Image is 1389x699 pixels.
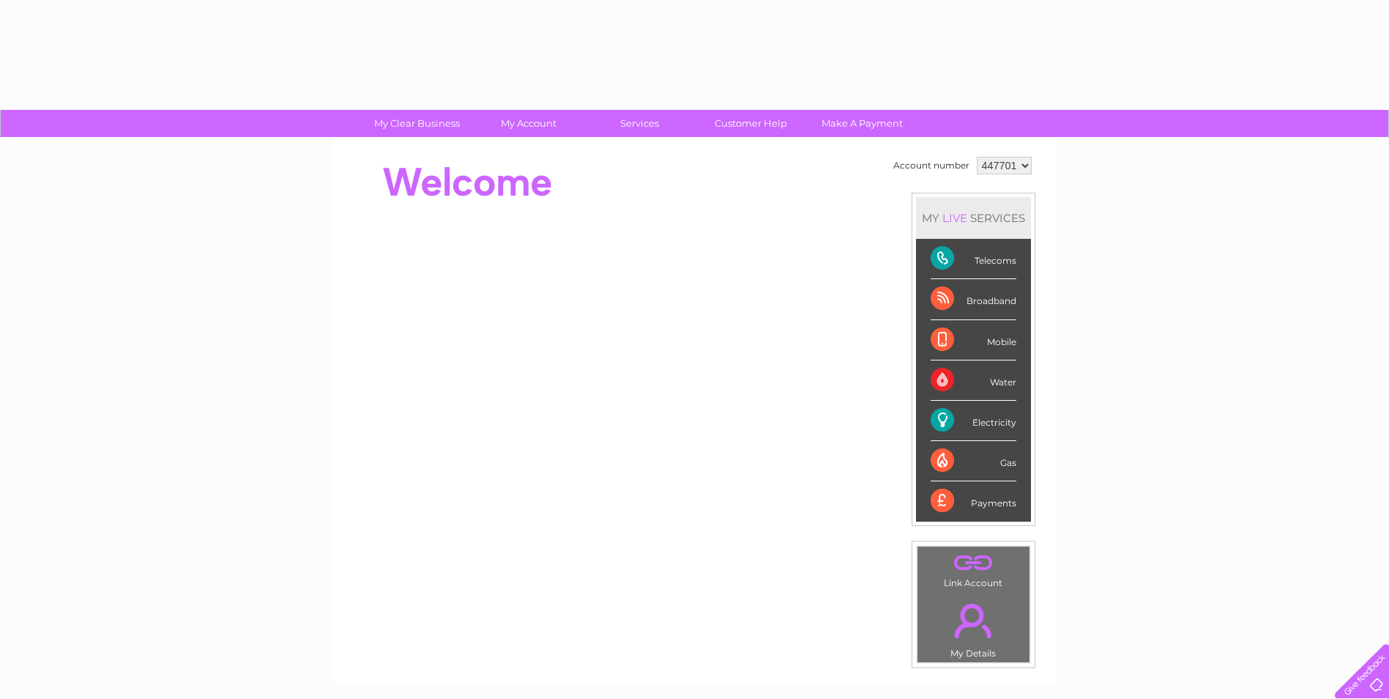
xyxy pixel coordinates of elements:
div: LIVE [939,211,970,225]
a: Services [579,110,700,137]
div: Gas [931,441,1016,481]
td: Link Account [917,546,1030,592]
a: My Clear Business [357,110,477,137]
div: Water [931,360,1016,401]
a: Customer Help [690,110,811,137]
a: . [921,595,1026,646]
td: My Details [917,591,1030,663]
div: Electricity [931,401,1016,441]
div: MY SERVICES [916,197,1031,239]
div: Payments [931,481,1016,521]
td: Account number [890,153,973,178]
a: . [921,550,1026,576]
div: Telecoms [931,239,1016,279]
a: My Account [468,110,589,137]
a: Make A Payment [802,110,923,137]
div: Mobile [931,320,1016,360]
div: Broadband [931,279,1016,319]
